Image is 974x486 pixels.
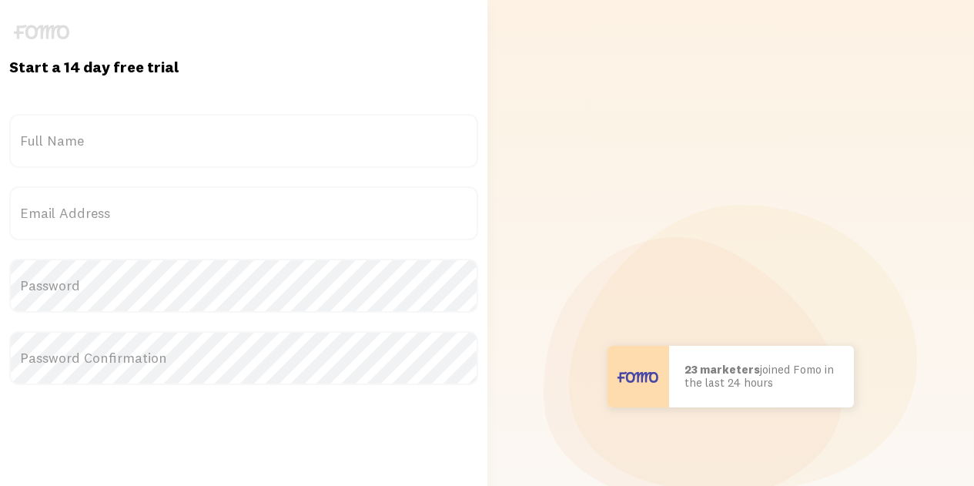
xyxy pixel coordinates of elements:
p: joined Fomo in the last 24 hours [684,364,838,389]
label: Password Confirmation [9,331,478,385]
label: Email Address [9,186,478,240]
img: User avatar [607,346,669,407]
b: 23 marketers [684,362,760,377]
img: fomo-logo-gray-b99e0e8ada9f9040e2984d0d95b3b12da0074ffd48d1e5cb62ac37fc77b0b268.svg [14,25,69,39]
label: Password [9,259,478,313]
label: Full Name [9,114,478,168]
iframe: reCAPTCHA [9,404,243,464]
h1: Start a 14 day free trial [9,57,478,77]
